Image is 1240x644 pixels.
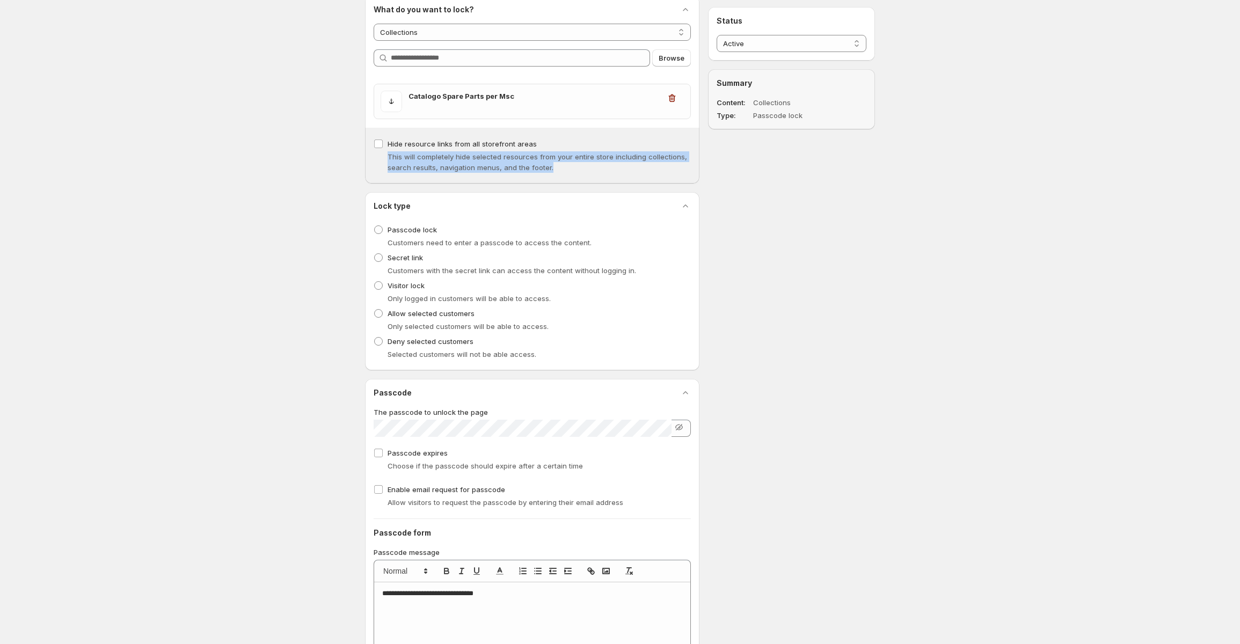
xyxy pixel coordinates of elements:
[409,91,660,101] h3: Catalogo Spare Parts per Msc
[717,16,866,26] h2: Status
[388,253,423,262] span: Secret link
[388,266,636,275] span: Customers with the secret link can access the content without logging in.
[388,294,551,303] span: Only logged in customers will be able to access.
[388,152,687,172] span: This will completely hide selected resources from your entire store including collections, search...
[374,528,691,538] h2: Passcode form
[717,97,751,108] dt: Content :
[374,4,474,15] h2: What do you want to lock?
[374,547,691,558] p: Passcode message
[388,309,475,318] span: Allow selected customers
[753,110,836,121] dd: Passcode lock
[388,281,425,290] span: Visitor lock
[717,110,751,121] dt: Type :
[374,387,412,398] h2: Passcode
[388,225,437,234] span: Passcode lock
[717,78,866,89] h2: Summary
[388,140,537,148] span: Hide resource links from all storefront areas
[388,485,505,494] span: Enable email request for passcode
[388,449,448,457] span: Passcode expires
[374,408,488,416] span: The passcode to unlock the page
[753,97,836,108] dd: Collections
[659,53,684,63] span: Browse
[388,350,536,358] span: Selected customers will not be able access.
[388,322,549,331] span: Only selected customers will be able to access.
[388,337,473,346] span: Deny selected customers
[388,462,583,470] span: Choose if the passcode should expire after a certain time
[388,238,592,247] span: Customers need to enter a passcode to access the content.
[374,201,411,211] h2: Lock type
[652,49,691,67] button: Browse
[388,498,623,507] span: Allow visitors to request the passcode by entering their email address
